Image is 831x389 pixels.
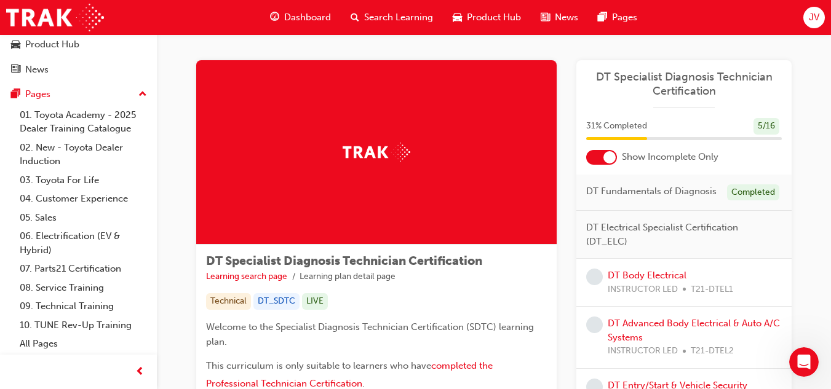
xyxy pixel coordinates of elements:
a: car-iconProduct Hub [443,5,531,30]
span: pages-icon [598,10,607,25]
span: JV [809,10,819,25]
span: DT Specialist Diagnosis Technician Certification [206,254,482,268]
span: INSTRUCTOR LED [608,283,678,297]
span: Welcome to the Specialist Diagnosis Technician Certification (SDTC) learning plan. [206,321,536,347]
div: 5 / 16 [753,118,779,135]
span: car-icon [11,39,20,50]
iframe: Intercom live chat [789,347,819,377]
button: Pages [5,83,152,106]
a: 05. Sales [15,208,152,227]
img: Trak [6,4,104,31]
span: DT Fundamentals of Diagnosis [586,184,717,198]
a: 07. Parts21 Certification [15,259,152,278]
div: Pages [25,87,50,101]
a: news-iconNews [531,5,588,30]
span: . [362,378,365,389]
span: learningRecordVerb_NONE-icon [586,316,603,333]
a: DT Advanced Body Electrical & Auto A/C Systems [608,318,780,343]
span: prev-icon [135,364,145,380]
span: pages-icon [11,89,20,100]
a: 01. Toyota Academy - 2025 Dealer Training Catalogue [15,106,152,138]
span: search-icon [351,10,359,25]
img: Trak [343,143,410,162]
button: JV [803,7,825,28]
span: car-icon [453,10,462,25]
a: 03. Toyota For Life [15,171,152,190]
span: DT Electrical Specialist Certification (DT_ELC) [586,221,772,248]
a: search-iconSearch Learning [341,5,443,30]
a: DT Body Electrical [608,270,686,281]
span: T21-DTEL1 [691,283,733,297]
a: 06. Electrification (EV & Hybrid) [15,227,152,259]
span: Pages [612,10,637,25]
a: 08. Service Training [15,278,152,297]
span: news-icon [11,65,20,76]
span: INSTRUCTOR LED [608,344,678,358]
span: Show Incomplete Only [622,150,718,164]
span: T21-DTEL2 [691,344,734,358]
a: 02. New - Toyota Dealer Induction [15,138,152,171]
span: 31 % Completed [586,119,647,133]
div: LIVE [302,293,328,310]
a: 10. TUNE Rev-Up Training [15,316,152,335]
a: News [5,58,152,81]
a: Learning search page [206,271,287,281]
div: News [25,63,49,77]
span: guage-icon [270,10,279,25]
a: 09. Technical Training [15,297,152,316]
div: Technical [206,293,251,310]
a: DT Specialist Diagnosis Technician Certification [586,70,782,98]
span: News [555,10,578,25]
span: Search Learning [364,10,433,25]
span: learningRecordVerb_NONE-icon [586,269,603,285]
a: guage-iconDashboard [260,5,341,30]
span: news-icon [541,10,550,25]
a: Product Hub [5,33,152,56]
span: Dashboard [284,10,331,25]
div: DT_SDTC [253,293,300,310]
span: Product Hub [467,10,521,25]
a: pages-iconPages [588,5,647,30]
div: Product Hub [25,37,79,52]
a: 04. Customer Experience [15,189,152,208]
span: This curriculum is only suitable to learners who have [206,360,431,371]
li: Learning plan detail page [300,270,396,284]
span: up-icon [138,87,147,103]
div: Completed [727,184,779,201]
a: All Pages [15,334,152,353]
